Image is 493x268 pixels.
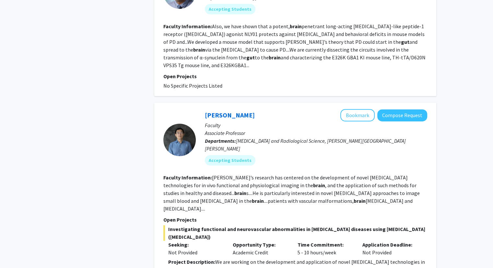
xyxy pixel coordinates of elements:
mat-chip: Accepting Students [205,155,255,165]
mat-chip: Accepting Students [205,4,255,14]
b: gut [246,54,255,61]
a: [PERSON_NAME] [205,111,255,119]
fg-read-more: [PERSON_NAME]’s research has centered on the development of novel [MEDICAL_DATA] technologies for... [163,174,420,212]
button: Add Jun Hua to Bookmarks [340,109,375,121]
span: [MEDICAL_DATA] and Radiological Science, [PERSON_NAME][GEOGRAPHIC_DATA][PERSON_NAME] [205,138,406,152]
b: gut [401,39,409,45]
p: Associate Professor [205,129,427,137]
div: Academic Credit [228,241,293,256]
p: Seeking: [168,241,223,249]
fg-read-more: Also, we have shown that a potent, penetrant long-acting [MEDICAL_DATA]-like peptide-1 receptor (... [163,23,426,68]
b: brain [193,46,205,53]
b: Faculty Information: [163,174,212,181]
strong: Project Description: [168,259,215,265]
span: Investigating functional and neurovascular abnormalities in [MEDICAL_DATA] diseases using [MEDICA... [163,225,427,241]
p: Open Projects [163,72,427,80]
div: 5 - 10 hours/week [293,241,358,256]
b: Faculty Information: [163,23,212,30]
b: brain [269,54,281,61]
b: Departments: [205,138,236,144]
span: No Specific Projects Listed [163,82,222,89]
p: Opportunity Type: [233,241,288,249]
b: brain [234,190,246,196]
b: brain [354,198,366,204]
b: brain [290,23,302,30]
p: Faculty [205,121,427,129]
div: Not Provided [358,241,422,256]
p: Open Projects [163,216,427,224]
b: brain [252,198,264,204]
p: Time Commitment: [298,241,353,249]
button: Compose Request to Jun Hua [377,109,427,121]
b: brain [313,182,325,189]
iframe: Chat [5,239,28,263]
div: Not Provided [168,249,223,256]
p: Application Deadline: [362,241,417,249]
